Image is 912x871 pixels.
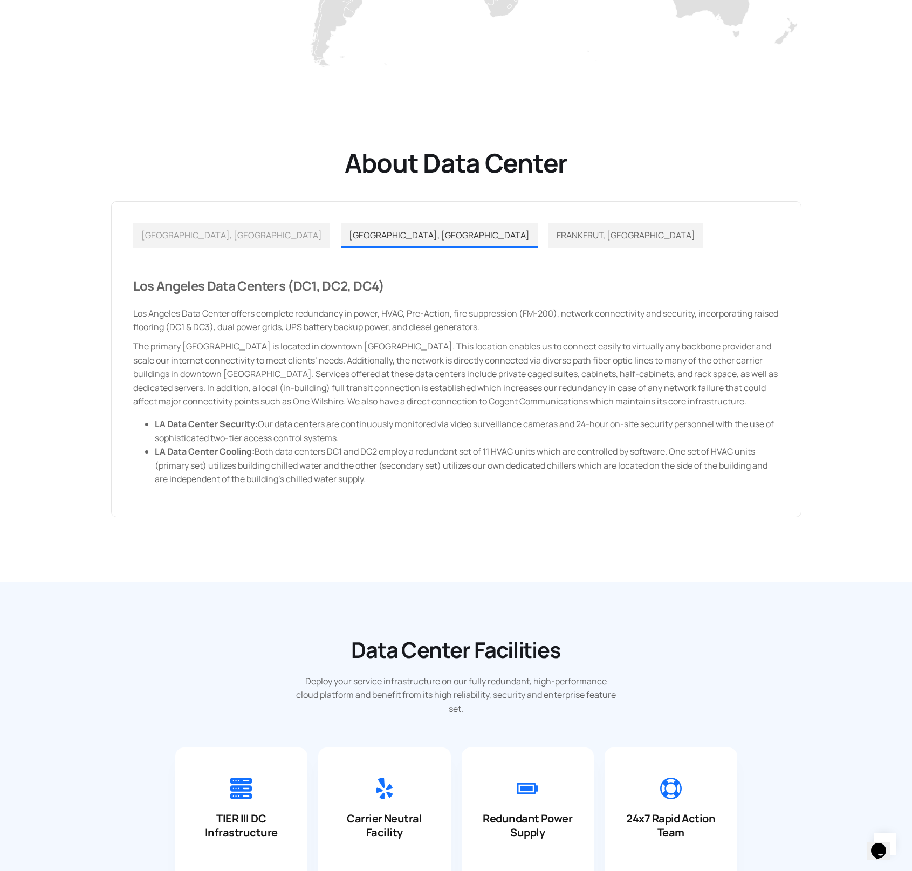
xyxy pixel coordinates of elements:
li: Our data centers are continuously monitored via video surveillance cameras and 24-hour on-site se... [155,417,779,445]
p: Los Angeles Data Center offers complete redundancy in power, HVAC, Pre-Action, fire suppression (... [133,307,779,334]
span: Redundant Power Supply [483,811,572,840]
p: The primary [GEOGRAPHIC_DATA] is located in downtown [GEOGRAPHIC_DATA]. This location enables us ... [133,340,779,409]
span: 24x7 Rapid Action Team [626,811,715,840]
span: [GEOGRAPHIC_DATA], [GEOGRAPHIC_DATA] [349,229,530,241]
iframe: chat widget [867,828,901,860]
span: FRANKFRUT, [GEOGRAPHIC_DATA] [557,229,695,241]
span: TIER III DC Infrastructure [205,811,277,840]
div: Deploy your service infrastructure on our fully redundant, high-performance cloud platform and be... [294,675,618,742]
strong: LA Data Center Cooling: [155,445,255,457]
span: Los Angeles Data Centers (DC1, DC2, DC4) [133,277,385,294]
li: Both data centers DC1 and DC2 employ a redundant set of 11 HVAC units which are controlled by sof... [155,445,779,486]
h2: About Data Center [254,146,659,180]
strong: LA Data Center Security: [155,418,258,430]
h2: Data Center Facilities [241,636,672,664]
span: [GEOGRAPHIC_DATA], [GEOGRAPHIC_DATA] [141,229,322,241]
span: Carrier Neutral Facility [347,811,422,840]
